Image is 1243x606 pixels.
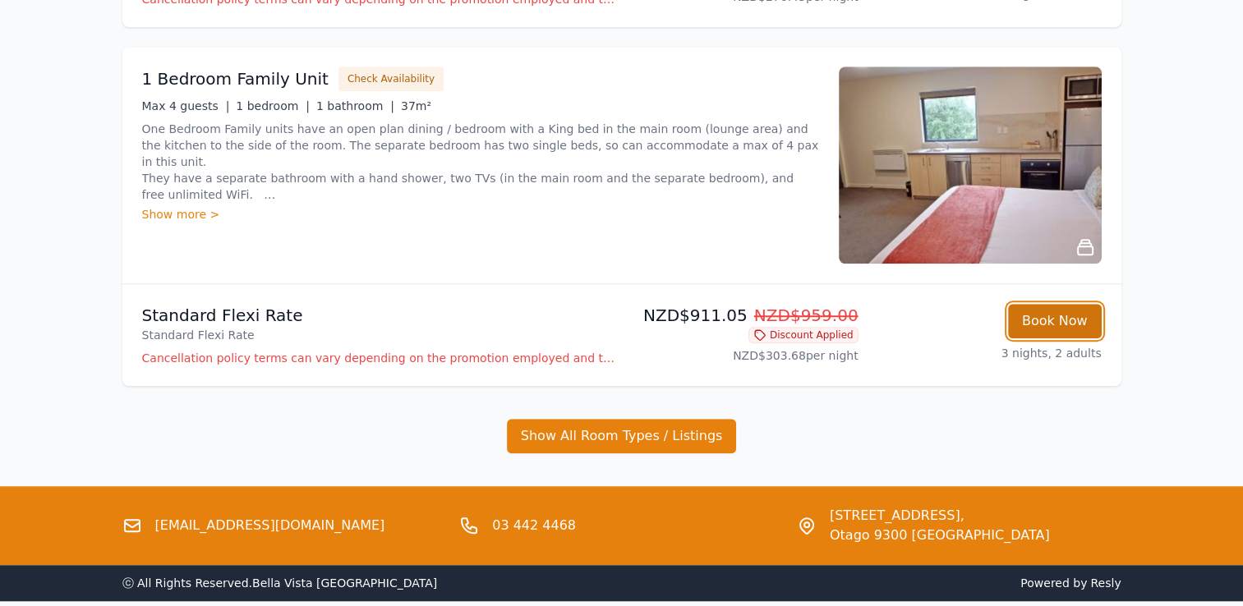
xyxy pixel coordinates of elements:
div: Show more > [142,206,819,223]
p: NZD$303.68 per night [628,347,859,364]
span: 1 bathroom | [316,99,394,112]
span: ⓒ All Rights Reserved. Bella Vista [GEOGRAPHIC_DATA] [122,576,438,590]
span: Powered by [628,575,1121,591]
span: Discount Applied [748,327,859,343]
span: NZD$959.00 [754,305,859,325]
span: [STREET_ADDRESS], [830,506,1050,526]
p: Cancellation policy terms can vary depending on the promotion employed and the time of stay of th... [142,350,615,366]
button: Book Now [1008,304,1102,338]
button: Check Availability [338,67,444,91]
a: Resly [1090,576,1121,590]
p: Standard Flexi Rate [142,304,615,327]
p: One Bedroom Family units have an open plan dining / bedroom with a King bed in the main room (lou... [142,121,819,203]
p: NZD$911.05 [628,304,859,327]
p: Standard Flexi Rate [142,327,615,343]
a: 03 442 4468 [492,516,576,535]
span: 1 bedroom | [236,99,310,112]
span: 37m² [401,99,431,112]
p: 3 nights, 2 adults [872,345,1102,361]
a: [EMAIL_ADDRESS][DOMAIN_NAME] [155,516,385,535]
span: Otago 9300 [GEOGRAPHIC_DATA] [830,526,1050,545]
h3: 1 Bedroom Family Unit [142,67,329,90]
span: Max 4 guests | [142,99,230,112]
button: Show All Room Types / Listings [507,419,737,453]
